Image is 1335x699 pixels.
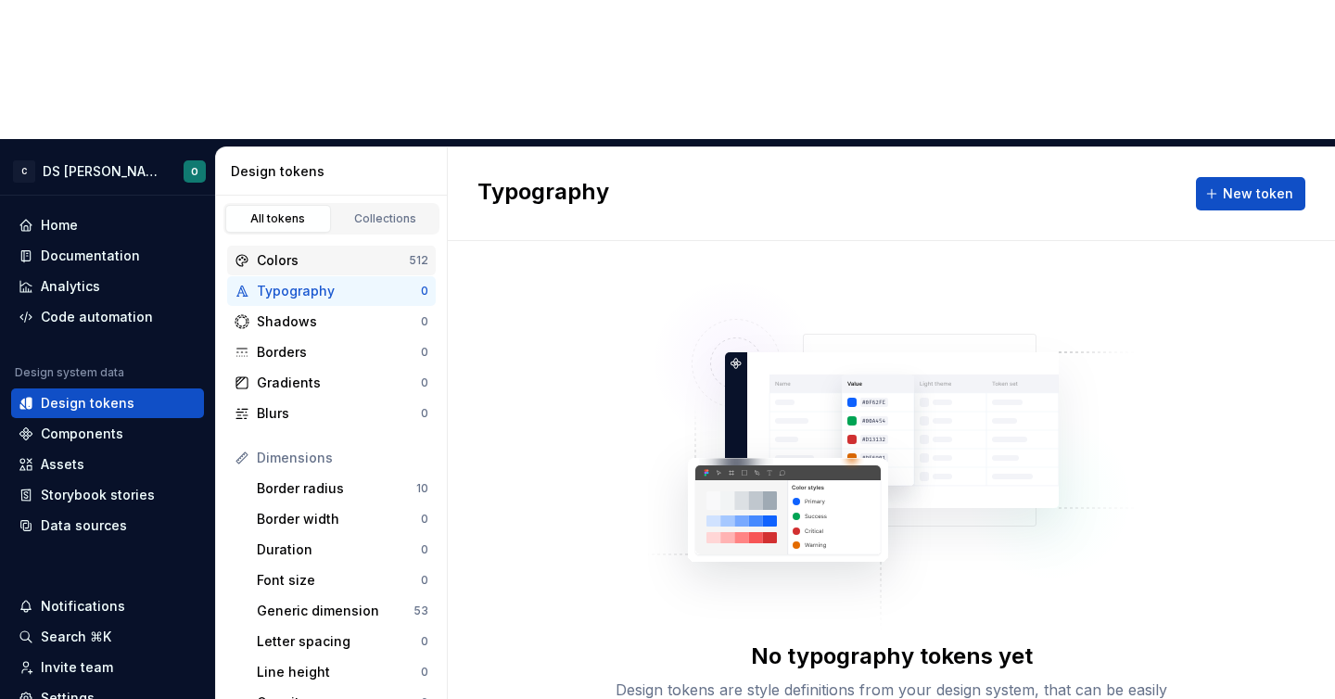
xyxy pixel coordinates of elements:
a: Font size0 [249,566,436,595]
button: CDS [PERSON_NAME]O [4,151,211,191]
div: Line height [257,663,421,681]
div: 10 [416,481,428,496]
a: Shadows0 [227,307,436,337]
div: DS [PERSON_NAME] [43,162,161,181]
div: Storybook stories [41,486,155,504]
div: Dimensions [257,449,428,467]
a: Gradients0 [227,368,436,398]
a: Data sources [11,511,204,540]
a: Line height0 [249,657,436,687]
div: Search ⌘K [41,628,111,646]
div: 0 [421,314,428,329]
div: No typography tokens yet [751,642,1033,671]
a: Design tokens [11,388,204,418]
div: C [13,160,35,183]
button: Notifications [11,591,204,621]
div: Border width [257,510,421,528]
div: 0 [421,375,428,390]
a: Documentation [11,241,204,271]
a: Border radius10 [249,474,436,503]
div: 0 [421,345,428,360]
div: Home [41,216,78,235]
div: Shadows [257,312,421,331]
div: Collections [339,211,432,226]
div: Invite team [41,658,113,677]
a: Home [11,210,204,240]
div: Letter spacing [257,632,421,651]
div: Blurs [257,404,421,423]
a: Assets [11,450,204,479]
div: Typography [257,282,421,300]
div: Design tokens [41,394,134,413]
div: 0 [421,573,428,588]
div: Data sources [41,516,127,535]
div: Colors [257,251,409,270]
div: Generic dimension [257,602,413,620]
div: 0 [421,512,428,527]
div: Notifications [41,597,125,616]
div: 0 [421,542,428,557]
a: Components [11,419,204,449]
span: New token [1223,184,1293,203]
a: Analytics [11,272,204,301]
div: Assets [41,455,84,474]
div: All tokens [232,211,324,226]
a: Colors512 [227,246,436,275]
div: 53 [413,604,428,618]
div: Components [41,425,123,443]
div: Borders [257,343,421,362]
div: Code automation [41,308,153,326]
div: 0 [421,284,428,299]
div: O [191,164,198,179]
div: Gradients [257,374,421,392]
div: 0 [421,634,428,649]
a: Typography0 [227,276,436,306]
a: Duration0 [249,535,436,565]
div: 0 [421,665,428,680]
a: Invite team [11,653,204,682]
div: Analytics [41,277,100,296]
a: Generic dimension53 [249,596,436,626]
div: Duration [257,540,421,559]
div: Font size [257,571,421,590]
div: Documentation [41,247,140,265]
a: Border width0 [249,504,436,534]
a: Borders0 [227,337,436,367]
button: Search ⌘K [11,622,204,652]
div: 0 [421,406,428,421]
div: 512 [409,253,428,268]
h2: Typography [477,177,609,210]
div: Design tokens [231,162,439,181]
button: New token [1196,177,1305,210]
a: Letter spacing0 [249,627,436,656]
a: Storybook stories [11,480,204,510]
div: Design system data [15,365,124,380]
div: Border radius [257,479,416,498]
a: Code automation [11,302,204,332]
a: Blurs0 [227,399,436,428]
